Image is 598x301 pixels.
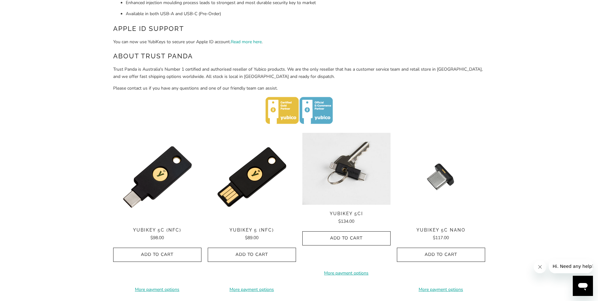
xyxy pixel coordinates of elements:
[113,66,485,80] p: Trust Panda is Australia's Number 1 certified and authorised reseller of Yubico products. We are ...
[549,259,593,273] iframe: Message from company
[113,24,485,34] h2: Apple ID Support
[113,85,485,92] p: Please contact us if you have any questions and one of our friendly team can assist.
[113,51,485,61] h2: About Trust Panda
[397,133,485,221] img: YubiKey 5C Nano - Trust Panda
[113,248,201,262] button: Add to Cart
[208,248,296,262] button: Add to Cart
[113,286,201,293] a: More payment options
[113,227,201,233] span: YubiKey 5C (NFC)
[302,133,391,205] img: YubiKey 5Ci - Trust Panda
[113,133,201,221] a: YubiKey 5C (NFC) - Trust Panda YubiKey 5C (NFC) - Trust Panda
[433,235,449,241] span: $117.00
[397,227,485,233] span: YubiKey 5C Nano
[214,252,289,257] span: Add to Cart
[113,133,201,221] img: YubiKey 5C (NFC) - Trust Panda
[338,218,354,224] span: $134.00
[309,236,384,241] span: Add to Cart
[302,133,391,205] a: YubiKey 5Ci - Trust Panda YubiKey 5Ci - Trust Panda
[208,227,296,241] a: YubiKey 5 (NFC) $89.00
[397,227,485,241] a: YubiKey 5C Nano $117.00
[4,4,45,9] span: Hi. Need any help?
[208,133,296,221] img: YubiKey 5 (NFC) - Trust Panda
[208,133,296,221] a: YubiKey 5 (NFC) - Trust Panda YubiKey 5 (NFC) - Trust Panda
[150,235,164,241] span: $98.00
[126,10,485,17] li: Available in both USB-A and USB-C (Pre-Order)
[113,227,201,241] a: YubiKey 5C (NFC) $98.00
[397,248,485,262] button: Add to Cart
[245,235,258,241] span: $89.00
[302,211,391,225] a: YubiKey 5Ci $134.00
[397,133,485,221] a: YubiKey 5C Nano - Trust Panda YubiKey 5C Nano - Trust Panda
[397,286,485,293] a: More payment options
[208,227,296,233] span: YubiKey 5 (NFC)
[208,286,296,293] a: More payment options
[120,252,195,257] span: Add to Cart
[231,39,262,45] a: Read more here
[302,270,391,277] a: More payment options
[302,231,391,245] button: Add to Cart
[113,38,485,45] p: You can now use YubiKeys to secure your Apple ID account. .
[573,276,593,296] iframe: Button to launch messaging window
[404,252,479,257] span: Add to Cart
[302,211,391,216] span: YubiKey 5Ci
[534,261,546,273] iframe: Close message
